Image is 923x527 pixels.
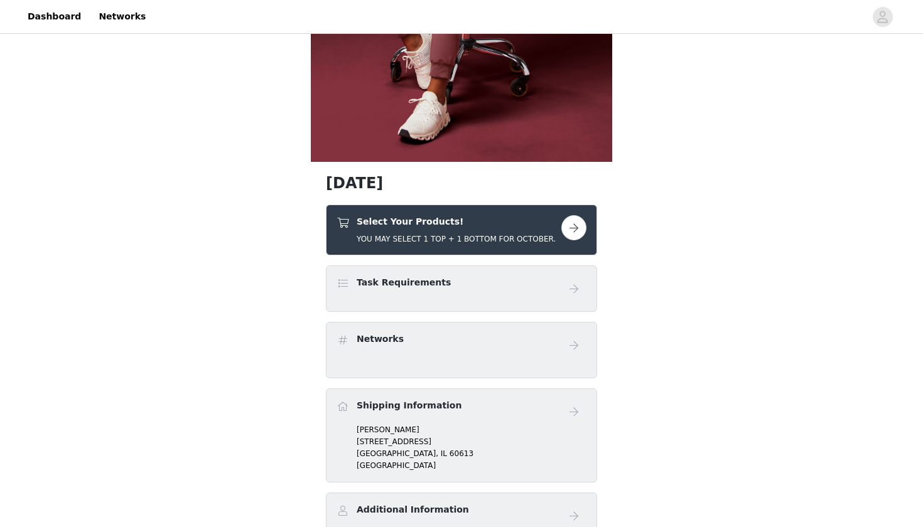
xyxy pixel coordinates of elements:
[357,503,469,516] h4: Additional Information
[357,436,586,447] p: [STREET_ADDRESS]
[357,460,586,471] p: [GEOGRAPHIC_DATA]
[326,205,597,255] div: Select Your Products!
[357,424,586,435] p: [PERSON_NAME]
[326,388,597,483] div: Shipping Information
[357,233,556,245] h5: YOU MAY SELECT 1 TOP + 1 BOTTOM FOR OCTOBER.
[91,3,153,31] a: Networks
[441,449,447,458] span: IL
[450,449,473,458] span: 60613
[326,172,597,194] h1: [DATE]
[326,322,597,378] div: Networks
[357,215,556,228] h4: Select Your Products!
[357,449,438,458] span: [GEOGRAPHIC_DATA],
[326,265,597,312] div: Task Requirements
[357,276,451,289] h4: Task Requirements
[357,399,462,412] h4: Shipping Information
[20,3,89,31] a: Dashboard
[357,333,404,346] h4: Networks
[877,7,888,27] div: avatar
